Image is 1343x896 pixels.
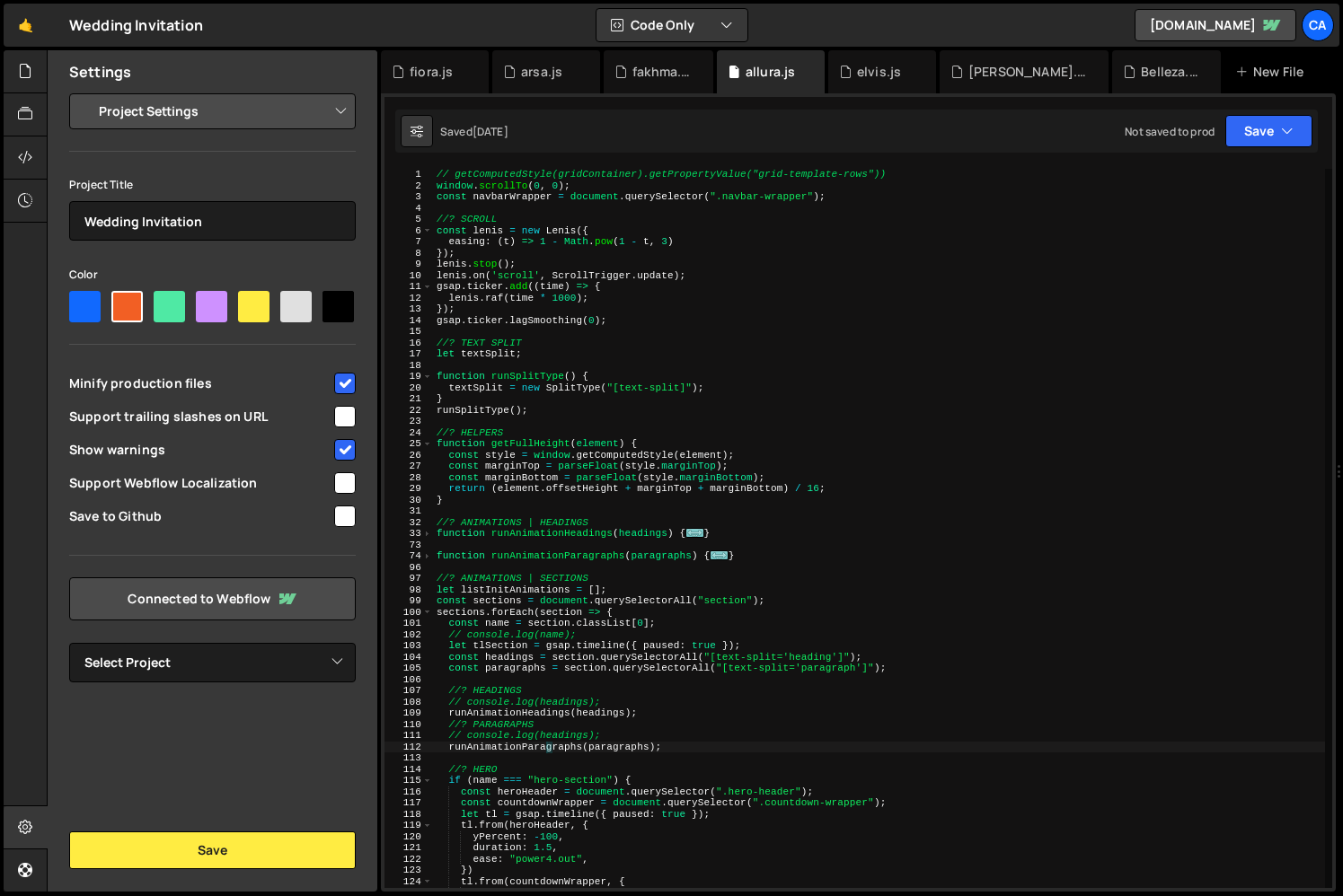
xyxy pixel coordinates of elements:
div: 21 [384,393,433,405]
div: [DATE] [473,124,508,139]
div: 31 [384,505,433,517]
div: 10 [384,270,433,282]
div: 100 [384,607,433,619]
div: 98 [384,584,433,596]
div: 110 [384,719,433,731]
div: elvis.js [857,63,901,81]
div: 119 [384,820,433,831]
div: 99 [384,595,433,607]
div: 27 [384,461,433,472]
div: 24 [384,427,433,439]
div: 13 [384,303,433,315]
div: 25 [384,438,433,450]
div: 120 [384,831,433,843]
div: Wedding Invitation [69,14,203,36]
div: 73 [384,540,433,551]
div: 124 [384,876,433,888]
div: 114 [384,764,433,776]
div: 109 [384,707,433,719]
div: 106 [384,674,433,686]
div: 23 [384,416,433,427]
div: 101 [384,618,433,629]
h2: Settings [69,62,131,82]
div: 3 [384,191,433,203]
div: 121 [384,842,433,854]
div: 6 [384,225,433,237]
span: Minify production files [69,374,331,392]
div: 1 [384,169,433,180]
div: 9 [384,259,433,270]
div: arsa.js [521,63,562,81]
div: 15 [384,326,433,338]
div: 74 [384,550,433,562]
button: Save [69,831,356,869]
a: 🤙 [4,4,48,47]
button: Code Only [596,9,747,41]
div: 113 [384,752,433,764]
div: 116 [384,786,433,798]
div: 102 [384,629,433,641]
div: 103 [384,640,433,652]
div: 8 [384,248,433,259]
input: Project name [69,201,356,241]
div: 2 [384,180,433,192]
div: fiora.js [410,63,453,81]
div: 122 [384,854,433,865]
div: 29 [384,483,433,495]
label: Project Title [69,176,133,194]
div: 20 [384,382,433,394]
div: 18 [384,360,433,372]
div: New File [1235,63,1311,81]
span: ... [710,550,728,560]
div: 11 [384,281,433,293]
div: 26 [384,450,433,461]
div: Not saved to prod [1125,124,1215,139]
span: Save to Github [69,507,331,525]
div: 118 [384,809,433,821]
div: allura.js [746,63,795,81]
div: 115 [384,775,433,786]
div: [PERSON_NAME].js [968,63,1087,81]
div: 104 [384,652,433,663]
a: [DOMAIN_NAME] [1135,9,1296,41]
div: fakhma.js [632,63,692,81]
div: 105 [384,663,433,674]
div: 28 [384,472,433,484]
div: 30 [384,495,433,506]
div: 12 [384,293,433,304]
div: 14 [384,315,433,327]
span: ... [685,528,703,538]
label: Color [69,266,98,284]
a: Connected to Webflow [69,577,356,620]
div: 32 [384,517,433,529]
div: 4 [384,203,433,215]
a: Ca [1302,9,1334,41]
div: 123 [384,865,433,876]
div: 22 [384,405,433,417]
div: 97 [384,573,433,584]
div: 33 [384,528,433,540]
div: 108 [384,697,433,708]
div: 112 [384,742,433,753]
div: 96 [384,562,433,574]
div: 17 [384,348,433,360]
div: 111 [384,730,433,742]
span: Support trailing slashes on URL [69,408,331,426]
div: 19 [384,371,433,382]
div: 7 [384,236,433,248]
div: 5 [384,214,433,225]
div: Saved [440,124,508,139]
span: Show warnings [69,441,331,459]
span: Support Webflow Localization [69,474,331,492]
button: Save [1225,115,1312,147]
div: 117 [384,797,433,809]
div: 16 [384,338,433,349]
div: 107 [384,685,433,697]
div: Belleza.js [1141,63,1199,81]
